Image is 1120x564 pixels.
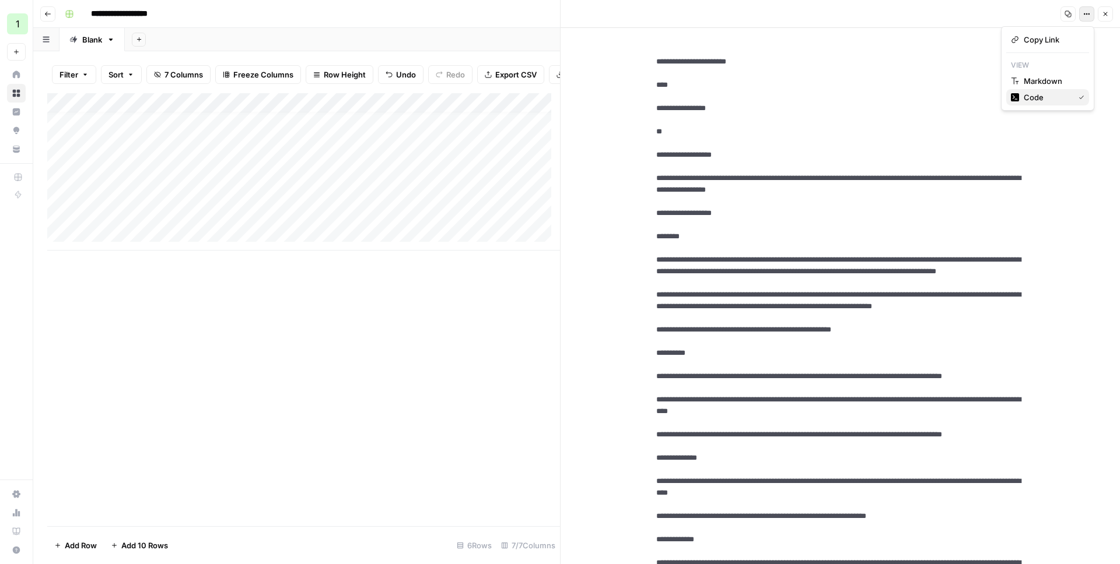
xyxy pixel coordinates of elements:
button: Sort [101,65,142,84]
a: Learning Hub [7,522,26,541]
p: View [1006,58,1089,73]
a: Settings [7,485,26,503]
button: Add 10 Rows [104,536,175,555]
a: Browse [7,84,26,103]
span: Undo [396,69,416,80]
a: Insights [7,103,26,121]
span: Copy Link [1024,34,1080,45]
span: Sort [108,69,124,80]
span: Freeze Columns [233,69,293,80]
button: Help + Support [7,541,26,559]
button: Redo [428,65,473,84]
div: 6 Rows [452,536,496,555]
div: 7/7 Columns [496,536,560,555]
span: Redo [446,69,465,80]
button: Freeze Columns [215,65,301,84]
a: Your Data [7,140,26,158]
a: Home [7,65,26,84]
a: Opportunities [7,121,26,140]
span: Code [1024,91,1069,103]
a: Usage [7,503,26,522]
span: Row Height [324,69,366,80]
button: 7 Columns [146,65,211,84]
span: 7 Columns [164,69,203,80]
span: Markdown [1024,75,1080,87]
button: Export CSV [477,65,544,84]
span: Export CSV [495,69,537,80]
button: Add Row [47,536,104,555]
div: Blank [82,34,102,45]
span: Filter [60,69,78,80]
span: 1 [16,17,20,31]
button: Workspace: 1ma [7,9,26,38]
button: Row Height [306,65,373,84]
span: Add Row [65,540,97,551]
a: Blank [60,28,125,51]
button: Undo [378,65,423,84]
button: Filter [52,65,96,84]
span: Add 10 Rows [121,540,168,551]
